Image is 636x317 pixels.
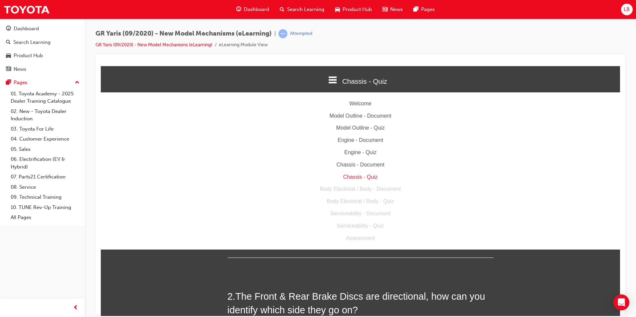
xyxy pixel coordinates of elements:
div: Product Hub [14,52,43,59]
button: Pages [3,76,82,89]
a: guage-iconDashboard [231,3,274,16]
a: 04. Customer Experience [8,134,82,144]
div: Search Learning [13,39,51,46]
li: eLearning Module View [219,41,268,49]
span: car-icon [6,53,11,59]
span: Search Learning [287,6,324,13]
a: All Pages [8,212,82,223]
span: search-icon [280,5,284,14]
div: News [14,65,26,73]
a: GR Yaris (09/2020) - New Model Mechanisms (eLearning) [95,42,212,48]
span: news-icon [6,66,11,72]
a: 10. TUNE Rev-Up Training [8,202,82,213]
span: LB [624,6,630,13]
button: LB [621,4,633,15]
a: Product Hub [3,50,82,62]
span: news-icon [383,5,388,14]
span: car-icon [335,5,340,14]
a: pages-iconPages [408,3,440,16]
span: learningRecordVerb_ATTEMPT-icon [278,29,287,38]
span: The Front & Rear Brake Discs are directional, how can you identify which side they go on? [127,225,385,249]
a: 07. Parts21 Certification [8,172,82,182]
a: search-iconSearch Learning [274,3,330,16]
a: Search Learning [3,36,82,49]
a: 01. Toyota Academy - 2025 Dealer Training Catalogue [8,89,82,106]
span: | [274,30,276,38]
span: pages-icon [6,80,11,86]
img: Trak [3,2,50,17]
h2: 2 . [127,224,393,251]
a: news-iconNews [377,3,408,16]
a: 02. New - Toyota Dealer Induction [8,106,82,124]
a: Dashboard [3,23,82,35]
span: News [390,6,403,13]
span: GR Yaris (09/2020) - New Model Mechanisms (eLearning) [95,30,272,38]
a: 05. Sales [8,144,82,155]
a: 08. Service [8,182,82,192]
span: Chassis - Quiz [241,11,286,19]
div: Open Intercom Messenger [613,294,629,310]
span: guage-icon [236,5,241,14]
span: prev-icon [73,304,78,312]
a: car-iconProduct Hub [330,3,377,16]
span: pages-icon [413,5,418,14]
a: 06. Electrification (EV & Hybrid) [8,154,82,172]
a: 09. Technical Training [8,192,82,202]
span: Pages [421,6,435,13]
span: search-icon [6,40,11,46]
a: 03. Toyota For Life [8,124,82,134]
div: Attempted [290,31,312,37]
a: News [3,63,82,75]
span: guage-icon [6,26,11,32]
div: Pages [14,79,27,86]
button: DashboardSearch LearningProduct HubNews [3,21,82,76]
span: Product Hub [343,6,372,13]
span: Dashboard [244,6,269,13]
div: Dashboard [14,25,39,33]
span: up-icon [75,78,79,87]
